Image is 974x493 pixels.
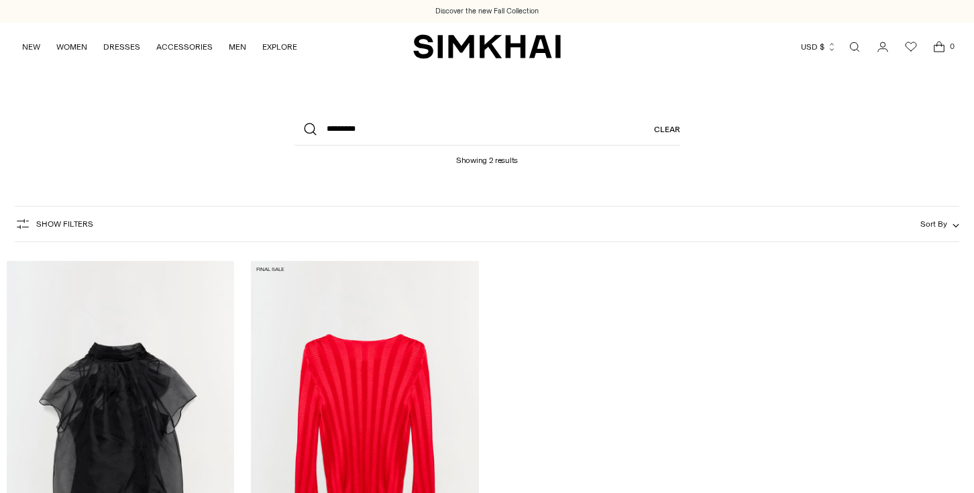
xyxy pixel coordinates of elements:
[841,34,868,60] a: Open search modal
[413,34,561,60] a: SIMKHAI
[56,32,87,62] a: WOMEN
[801,32,836,62] button: USD $
[920,217,959,231] button: Sort By
[654,113,680,146] a: Clear
[15,213,93,235] button: Show Filters
[898,34,924,60] a: Wishlist
[156,32,213,62] a: ACCESSORIES
[36,219,93,229] span: Show Filters
[229,32,246,62] a: MEN
[946,40,958,52] span: 0
[262,32,297,62] a: EXPLORE
[294,113,327,146] button: Search
[435,6,539,17] a: Discover the new Fall Collection
[22,32,40,62] a: NEW
[103,32,140,62] a: DRESSES
[920,219,947,229] span: Sort By
[869,34,896,60] a: Go to the account page
[456,146,518,165] h1: Showing 2 results
[926,34,953,60] a: Open cart modal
